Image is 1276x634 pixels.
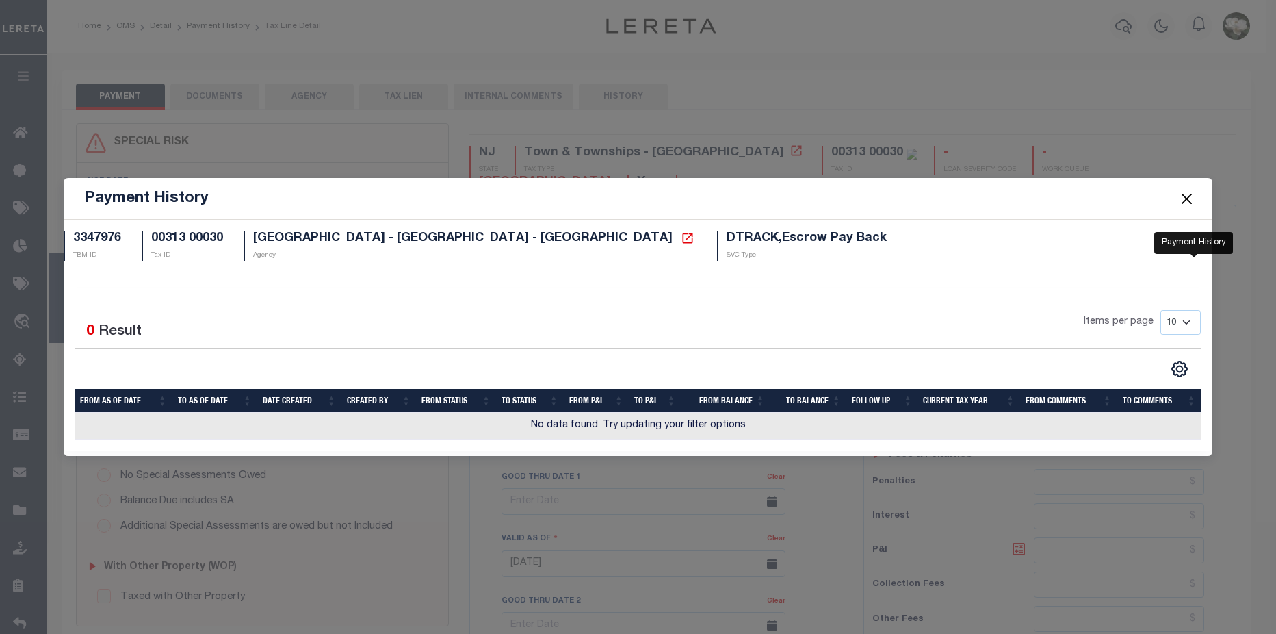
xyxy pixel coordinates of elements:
[564,389,629,413] th: From P&I: activate to sort column ascending
[1020,389,1117,413] th: From Comments: activate to sort column ascending
[73,231,121,246] h5: 3347976
[681,389,770,413] th: From Balance: activate to sort column ascending
[151,251,223,261] p: Tax ID
[1084,315,1154,330] span: Items per page
[172,389,257,413] th: To As of Date: activate to sort column ascending
[727,231,887,246] h5: DTRACK,Escrow Pay Back
[253,251,696,261] p: Agency
[1154,232,1233,254] div: Payment History
[1178,190,1196,207] button: Close
[629,389,681,413] th: To P&I: activate to sort column ascending
[341,389,416,413] th: Created By: activate to sort column ascending
[253,232,673,244] span: [GEOGRAPHIC_DATA] - [GEOGRAPHIC_DATA] - [GEOGRAPHIC_DATA]
[75,389,172,413] th: From As of Date: activate to sort column ascending
[73,251,121,261] p: TBM ID
[846,389,917,413] th: Follow Up: activate to sort column ascending
[75,413,1201,440] td: No data found. Try updating your filter options
[727,251,887,261] p: SVC Type
[84,189,209,208] h5: Payment History
[86,325,94,339] span: 0
[416,389,496,413] th: From Status: activate to sort column ascending
[1117,389,1201,413] th: To Comments: activate to sort column ascending
[770,389,846,413] th: To Balance: activate to sort column ascending
[99,321,142,343] label: Result
[917,389,1020,413] th: Current Tax Year: activate to sort column ascending
[496,389,564,413] th: To Status: activate to sort column ascending
[151,231,223,246] h5: 00313 00030
[257,389,341,413] th: Date Created: activate to sort column ascending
